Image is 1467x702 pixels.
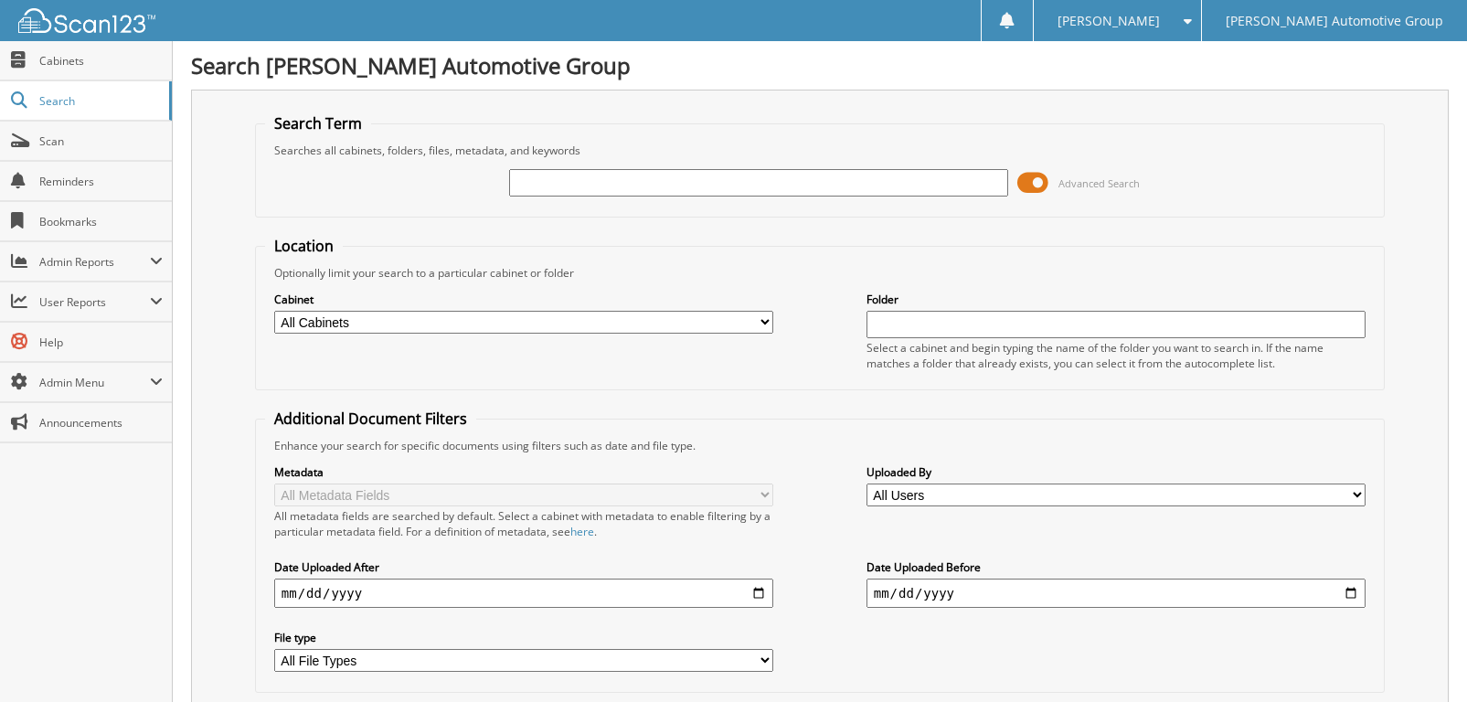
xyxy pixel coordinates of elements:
label: Folder [866,292,1366,307]
div: Enhance your search for specific documents using filters such as date and file type. [265,438,1375,453]
span: Admin Menu [39,375,150,390]
input: end [866,579,1366,608]
div: Searches all cabinets, folders, files, metadata, and keywords [265,143,1375,158]
legend: Additional Document Filters [265,409,476,429]
span: Reminders [39,174,163,189]
a: here [570,524,594,539]
span: [PERSON_NAME] [1058,16,1160,27]
span: [PERSON_NAME] Automotive Group [1226,16,1443,27]
label: Cabinet [274,292,773,307]
div: All metadata fields are searched by default. Select a cabinet with metadata to enable filtering b... [274,508,773,539]
span: Announcements [39,415,163,431]
h1: Search [PERSON_NAME] Automotive Group [191,50,1449,80]
img: scan123-logo-white.svg [18,8,155,33]
label: Uploaded By [866,464,1366,480]
span: Cabinets [39,53,163,69]
div: Optionally limit your search to a particular cabinet or folder [265,265,1375,281]
label: Date Uploaded After [274,559,773,575]
label: Date Uploaded Before [866,559,1366,575]
span: Bookmarks [39,214,163,229]
span: Admin Reports [39,254,150,270]
span: Help [39,335,163,350]
legend: Location [265,236,343,256]
legend: Search Term [265,113,371,133]
input: start [274,579,773,608]
span: Search [39,93,160,109]
label: Metadata [274,464,773,480]
label: File type [274,630,773,645]
span: Scan [39,133,163,149]
span: User Reports [39,294,150,310]
div: Select a cabinet and begin typing the name of the folder you want to search in. If the name match... [866,340,1366,371]
span: Advanced Search [1058,176,1140,190]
